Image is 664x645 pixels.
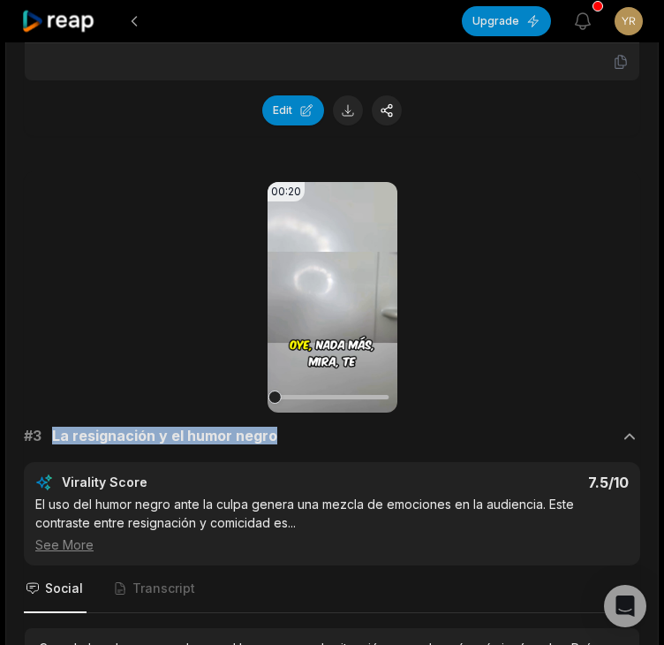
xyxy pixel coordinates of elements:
[35,535,629,554] div: See More
[62,474,341,491] div: Virality Score
[45,580,83,597] span: Social
[24,427,41,448] span: # 3
[262,95,324,125] button: Edit
[35,495,629,554] div: El uso del humor negro ante la culpa genera una mezcla de emociones en la audiencia. Este contras...
[268,182,397,413] video: Your browser does not support mp4 format.
[132,580,195,597] span: Transcript
[52,427,277,448] span: La resignación y el humor negro
[350,474,629,491] div: 7.5 /10
[24,565,640,613] nav: Tabs
[604,585,646,627] div: Open Intercom Messenger
[462,6,551,36] button: Upgrade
